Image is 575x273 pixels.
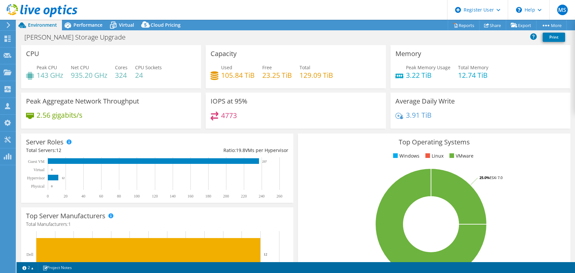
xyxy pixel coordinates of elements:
[99,194,103,198] text: 60
[448,20,479,30] a: Reports
[223,194,229,198] text: 200
[221,112,237,119] h4: 4773
[406,72,450,79] h4: 3.22 TiB
[34,167,45,172] text: Virtual
[18,263,38,272] a: 2
[117,194,121,198] text: 80
[135,72,162,79] h4: 24
[205,194,211,198] text: 180
[543,33,565,42] a: Print
[62,176,65,180] text: 12
[300,64,310,71] span: Total
[479,20,506,30] a: Share
[115,64,128,71] span: Cores
[448,152,474,160] li: VMware
[391,152,419,160] li: Windows
[170,194,176,198] text: 140
[71,72,107,79] h4: 935.20 GHz
[64,194,68,198] text: 20
[68,221,71,227] span: 1
[26,138,64,146] h3: Server Roles
[300,72,333,79] h4: 129.09 TiB
[262,160,267,163] text: 237
[37,111,82,119] h4: 2.56 gigabits/s
[458,64,488,71] span: Total Memory
[81,194,85,198] text: 40
[458,72,488,79] h4: 12.74 TiB
[26,50,39,57] h3: CPU
[490,175,503,180] tspan: ESXi 7.0
[51,185,53,188] text: 0
[28,22,57,28] span: Environment
[119,22,134,28] span: Virtual
[134,194,140,198] text: 100
[221,64,232,71] span: Used
[424,152,444,160] li: Linux
[211,50,237,57] h3: Capacity
[557,5,568,15] span: MS
[37,64,57,71] span: Peak CPU
[536,20,567,30] a: More
[47,194,49,198] text: 0
[152,194,158,198] text: 120
[406,64,450,71] span: Peak Memory Usage
[38,263,76,272] a: Project Notes
[26,252,33,257] text: Dell
[211,98,247,105] h3: IOPS at 95%
[21,34,136,41] h1: [PERSON_NAME] Storage Upgrade
[28,159,44,164] text: Guest VM
[73,22,102,28] span: Performance
[276,194,282,198] text: 260
[157,147,288,154] div: Ratio: VMs per Hypervisor
[56,147,61,153] span: 12
[221,72,255,79] h4: 105.84 TiB
[187,194,193,198] text: 160
[516,7,522,13] svg: \n
[31,184,44,189] text: Physical
[259,194,265,198] text: 240
[236,147,245,153] span: 19.8
[303,138,565,146] h3: Top Operating Systems
[37,72,63,79] h4: 143 GHz
[71,64,89,71] span: Net CPU
[264,252,267,256] text: 12
[26,98,139,105] h3: Peak Aggregate Network Throughput
[406,111,432,119] h4: 3.91 TiB
[262,64,272,71] span: Free
[135,64,162,71] span: CPU Sockets
[262,72,292,79] h4: 23.25 TiB
[26,221,288,228] h4: Total Manufacturers:
[27,176,45,180] text: Hypervisor
[241,194,247,198] text: 220
[115,72,128,79] h4: 324
[395,98,455,105] h3: Average Daily Write
[51,168,53,171] text: 0
[395,50,421,57] h3: Memory
[26,147,157,154] div: Total Servers:
[506,20,536,30] a: Export
[26,212,105,220] h3: Top Server Manufacturers
[479,175,490,180] tspan: 25.0%
[151,22,181,28] span: Cloud Pricing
